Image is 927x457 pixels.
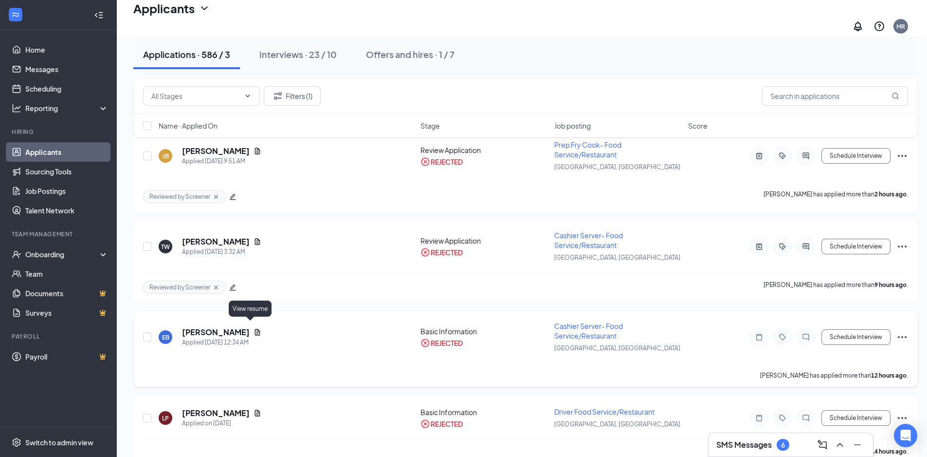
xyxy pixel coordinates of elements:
[182,236,250,247] h5: [PERSON_NAME]
[871,372,907,379] b: 12 hours ago
[760,371,908,380] p: [PERSON_NAME] has applied more than .
[12,332,107,341] div: Payroll
[896,331,908,343] svg: Ellipses
[777,243,788,250] svg: ActiveTag
[554,254,680,261] span: [GEOGRAPHIC_DATA], [GEOGRAPHIC_DATA]
[162,414,169,422] div: LP
[431,419,463,429] div: REJECTED
[688,121,708,131] span: Score
[229,284,236,291] span: edit
[753,414,765,422] svg: Note
[874,281,907,288] b: 9 hours ago
[420,326,548,336] div: Basic Information
[182,327,250,338] h5: [PERSON_NAME]
[554,322,623,340] span: Cashier Server- Food Service/Restaurant
[25,162,109,181] a: Sourcing Tools
[25,249,100,259] div: Onboarding
[777,414,788,422] svg: Tag
[12,230,107,238] div: Team Management
[781,441,785,449] div: 6
[894,424,917,447] div: Open Intercom Messenger
[25,40,109,59] a: Home
[94,10,104,20] svg: Collapse
[800,152,812,160] svg: ActiveChat
[25,347,109,366] a: PayrollCrown
[149,283,210,291] span: Reviewed by Screener
[254,147,261,155] svg: Document
[763,190,908,203] p: [PERSON_NAME] has applied more than .
[777,152,788,160] svg: ActiveTag
[212,193,220,201] svg: Cross
[212,284,220,291] svg: Cross
[199,2,210,14] svg: ChevronDown
[832,437,848,453] button: ChevronUp
[431,338,463,348] div: REJECTED
[420,145,548,155] div: Review Application
[161,243,170,251] div: TW
[821,239,891,254] button: Schedule Interview
[182,146,250,156] h5: [PERSON_NAME]
[12,438,21,447] svg: Settings
[762,86,908,106] input: Search in applications
[815,437,830,453] button: ComposeMessage
[800,333,812,341] svg: ChatInactive
[182,156,261,166] div: Applied [DATE] 9:51 AM
[25,201,109,220] a: Talent Network
[149,192,210,201] span: Reviewed by Screener
[12,128,107,136] div: Hiring
[254,409,261,417] svg: Document
[162,333,169,342] div: EB
[25,142,109,162] a: Applicants
[25,79,109,98] a: Scheduling
[871,448,907,455] b: 14 hours ago
[229,193,236,200] span: edit
[852,439,863,451] svg: Minimize
[420,157,430,167] svg: CrossCircle
[800,243,812,250] svg: ActiveChat
[896,241,908,252] svg: Ellipses
[896,150,908,162] svg: Ellipses
[420,236,548,246] div: Review Application
[12,249,21,259] svg: UserCheck
[821,410,891,426] button: Schedule Interview
[259,48,337,60] div: Interviews · 23 / 10
[874,190,907,198] b: 2 hours ago
[244,92,252,100] svg: ChevronDown
[254,328,261,336] svg: Document
[254,238,261,246] svg: Document
[25,284,109,303] a: DocumentsCrown
[182,408,250,419] h5: [PERSON_NAME]
[817,439,828,451] svg: ComposeMessage
[25,438,93,447] div: Switch to admin view
[143,48,230,60] div: Applications · 586 / 3
[11,10,20,19] svg: WorkstreamLogo
[896,412,908,424] svg: Ellipses
[763,281,908,294] p: [PERSON_NAME] has applied more than .
[777,333,788,341] svg: Tag
[800,414,812,422] svg: ChatInactive
[420,121,440,131] span: Stage
[821,148,891,164] button: Schedule Interview
[873,20,885,32] svg: QuestionInfo
[25,103,109,113] div: Reporting
[431,248,463,257] div: REJECTED
[753,333,765,341] svg: Note
[25,264,109,284] a: Team
[753,243,765,250] svg: ActiveNote
[420,419,430,429] svg: CrossCircle
[420,248,430,257] svg: CrossCircle
[159,121,218,131] span: Name · Applied On
[852,20,864,32] svg: Notifications
[420,338,430,348] svg: CrossCircle
[554,420,680,428] span: [GEOGRAPHIC_DATA], [GEOGRAPHIC_DATA]
[272,90,284,102] svg: Filter
[12,103,21,113] svg: Analysis
[366,48,454,60] div: Offers and hires · 1 / 7
[163,152,169,160] div: JB
[554,121,591,131] span: Job posting
[753,152,765,160] svg: ActiveNote
[151,91,240,101] input: All Stages
[554,163,680,171] span: [GEOGRAPHIC_DATA], [GEOGRAPHIC_DATA]
[554,407,654,416] span: Driver Food Service/Restaurant
[264,86,321,106] button: Filter Filters (1)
